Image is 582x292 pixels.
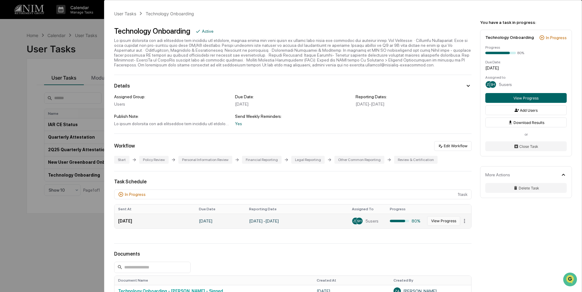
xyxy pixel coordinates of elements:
[114,83,130,89] div: Details
[6,78,11,83] div: 🖐️
[485,45,567,50] div: Progress
[546,35,567,40] div: In Progress
[390,276,471,285] th: Created By
[291,156,325,164] div: Legal Reporting
[480,20,572,25] div: You have a task in progress:
[390,219,420,223] div: 80%
[386,204,424,214] th: Progress
[114,179,472,185] div: Task Schedule
[356,94,472,99] div: Reporting Dates:
[485,66,567,70] div: [DATE]
[245,214,348,228] td: [DATE] - [DATE]
[21,47,100,53] div: Start new chat
[235,114,351,119] div: Send Weekly Reminders:
[334,156,384,164] div: Other Common Reporting
[21,53,77,58] div: We're available if you need us!
[114,94,230,99] div: Assigned Group:
[114,38,472,67] div: Lo ipsum dolorsita con adi elitseddoe tem incididu utl etdolore, magnaa enima min veni quisn ex u...
[242,156,282,164] div: Financial Reporting
[313,276,390,285] th: Created At
[125,192,146,197] div: In Progress
[61,104,74,108] span: Pylon
[353,219,358,223] span: ZA
[356,102,384,107] span: [DATE] - [DATE]
[365,219,379,223] span: 5 users
[499,82,512,87] span: 5 users
[235,121,351,126] div: Yes
[202,29,214,34] div: Active
[44,78,49,83] div: 🗄️
[235,102,351,107] div: [DATE]
[427,216,460,226] button: View Progress
[357,219,362,223] span: SH
[485,183,567,193] button: Delete Task
[6,47,17,58] img: 1746055101610-c473b297-6a78-478c-a979-82029cc54cd1
[485,75,567,80] div: Assigned to:
[43,103,74,108] a: Powered byPylon
[485,172,510,177] div: More Actions
[42,75,78,86] a: 🗄️Attestations
[4,86,41,97] a: 🔎Data Lookup
[4,75,42,86] a: 🖐️Preclearance
[485,105,567,115] button: Add Users
[114,251,472,257] div: Documents
[146,11,194,16] div: Technology Onboarding
[139,156,169,164] div: Policy Review
[114,114,230,119] div: Publish Note:
[485,141,567,151] button: Close Task
[12,77,39,83] span: Preclearance
[485,60,567,64] div: Due Date:
[490,82,495,87] span: SH
[178,156,232,164] div: Personal Information Review
[562,272,579,288] iframe: Open customer support
[485,93,567,103] button: View Progress
[6,89,11,94] div: 🔎
[348,204,386,214] th: Assigned To
[114,11,136,16] div: User Tasks
[485,35,534,40] div: Technology Onboarding
[114,102,230,107] div: Users
[394,156,438,164] div: Review & Certification
[434,141,472,151] button: Edit Workflow
[114,156,129,164] div: Start
[235,94,351,99] div: Due Date:
[6,13,111,23] p: How can we help?
[195,204,245,214] th: Due Date
[114,204,195,214] th: Sent At
[114,276,313,285] th: Document Name
[485,118,567,127] button: Download Results
[487,82,491,87] span: ZA
[12,89,39,95] span: Data Lookup
[50,77,76,83] span: Attestations
[114,143,135,149] div: Workflow
[517,51,524,55] div: 80%
[114,214,195,228] td: [DATE]
[114,121,230,126] div: Lo ipsum dolorsita con adi elitseddoe tem incididu utl etdolore, magnaa enima min veni quisn ex u...
[195,214,245,228] td: [DATE]
[485,132,567,137] div: or
[104,49,111,56] button: Start new chat
[114,189,472,199] div: 1 task
[114,27,190,36] div: Technology Onboarding
[245,204,348,214] th: Reporting Date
